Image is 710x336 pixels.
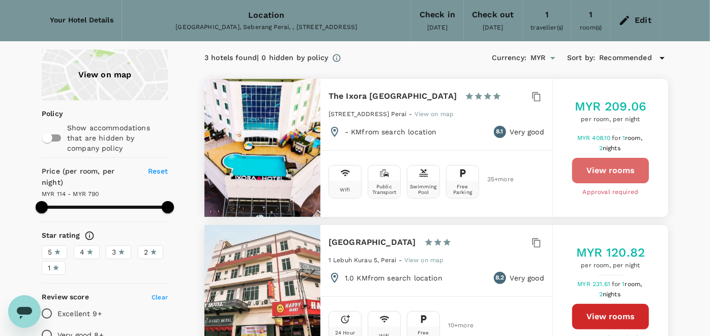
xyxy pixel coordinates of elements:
h6: Currency : [492,52,526,64]
span: View on map [415,110,454,118]
p: - KM from search location [345,127,437,137]
h6: Your Hotel Details [50,15,113,26]
div: 1 [545,8,549,22]
a: View on map [42,49,168,100]
span: 1 [623,134,644,142]
h6: The Ixora [GEOGRAPHIC_DATA] [329,89,457,103]
div: Swimming Pool [409,184,437,195]
span: 1 [623,281,644,288]
span: Approval required [583,187,639,198]
span: Reset [148,167,168,175]
span: - [409,110,414,118]
span: 4 [80,247,84,258]
span: 8.2 [495,273,504,283]
p: Very good [510,273,544,283]
h6: [GEOGRAPHIC_DATA] [329,235,416,249]
span: 2 [144,247,148,258]
span: 5 [48,247,52,258]
p: Policy [42,108,48,119]
span: 2 [599,291,622,298]
span: MYR 114 - MYR 790 [42,190,99,198]
span: 35 + more [487,176,502,183]
div: Wifi [340,187,350,192]
span: room(s) [580,24,602,31]
h6: Star rating [42,230,80,241]
button: Open [546,51,560,65]
span: 3 [112,247,116,258]
div: Edit [635,13,652,27]
div: Location [248,8,284,22]
button: View rooms [572,158,649,183]
span: nights [603,291,620,298]
span: - [399,257,404,264]
h6: Price (per room, per night) [42,166,136,188]
span: traveller(s) [531,24,564,31]
iframe: Button to launch messaging window [8,295,41,328]
div: Check in [420,8,455,22]
span: room, [625,281,642,288]
span: per room, per night [576,261,645,271]
span: 1 Lebuh Kurau 5, Perai [329,257,396,264]
div: 3 hotels found | 0 hidden by policy [204,52,328,64]
button: View rooms [572,304,649,329]
h6: Sort by : [567,52,595,64]
span: [DATE] [427,24,448,31]
span: 8.1 [496,127,503,137]
div: [GEOGRAPHIC_DATA], Seberang Perai, , [STREET_ADDRESS] [130,22,403,33]
a: View on map [404,256,444,264]
span: [DATE] [483,24,503,31]
h5: MYR 120.82 [576,244,645,261]
a: View on map [415,109,454,118]
span: room, [625,134,642,142]
span: 2 [599,145,622,152]
span: for [612,134,623,142]
div: Free Parking [449,184,477,195]
svg: Star ratings are awarded to properties to represent the quality of services, facilities, and amen... [84,231,95,241]
span: MYR 231.61 [578,281,612,288]
span: 10 + more [448,322,463,329]
h5: MYR 209.06 [575,98,647,115]
p: Very good [510,127,544,137]
span: View on map [404,257,444,264]
div: 1 [589,8,593,22]
span: Clear [152,294,168,301]
p: Excellent 9+ [57,309,102,319]
span: 1 [48,263,50,273]
div: Check out [472,8,514,22]
h6: Review score [42,292,89,303]
span: nights [603,145,620,152]
p: 1.0 KM from search location [345,273,442,283]
div: Public Transport [370,184,398,195]
span: per room, per night [575,115,647,125]
span: Recommended [599,52,652,64]
span: MYR 408.10 [577,134,612,142]
p: Show accommodations that are hidden by company policy [67,123,167,153]
span: [STREET_ADDRESS] Perai [329,110,406,118]
span: for [612,281,622,288]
